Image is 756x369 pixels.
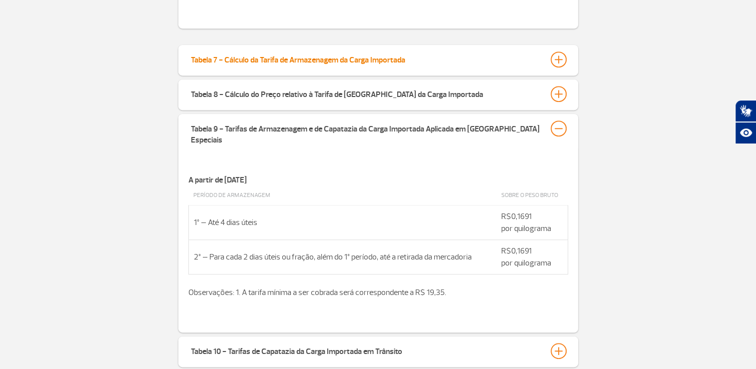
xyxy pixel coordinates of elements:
button: Tabela 10 - Tarifas de Capatazia da Carga Importada em Trânsito [190,342,566,359]
td: 1º – Até 4 dias úteis [188,205,496,240]
p: Observações: 1. A tarifa mínima a ser cobrada será correspondente a R$ 19,35. [188,274,568,298]
button: Abrir recursos assistivos. [735,122,756,144]
td: Sobre o Peso Bruto [496,186,568,205]
button: Tabela 7 - Cálculo da Tarifa de Armazenagem da Carga Importada [190,51,566,68]
div: Plugin de acessibilidade da Hand Talk. [735,100,756,144]
button: Tabela 8 - Cálculo do Preço relativo à Tarifa de [GEOGRAPHIC_DATA] da Carga Importada [190,85,566,102]
strong: A partir de [DATE] [188,175,247,185]
td: Período de Armazenagem [188,186,496,205]
button: Tabela 9 - Tarifas de Armazenagem e de Capatazia da Carga Importada Aplicada em [GEOGRAPHIC_DATA]... [190,120,566,146]
td: 2º – Para cada 2 dias úteis ou fração, além do 1º período, até a retirada da mercadoria [188,240,496,274]
td: R$0,1691 por quilograma [496,240,568,274]
div: Tabela 7 - Cálculo da Tarifa de Armazenagem da Carga Importada [191,51,405,65]
td: R$0,1691 por quilograma [496,205,568,240]
div: Tabela 10 - Tarifas de Capatazia da Carga Importada em Trânsito [191,343,402,357]
div: Tabela 8 - Cálculo do Preço relativo à Tarifa de [GEOGRAPHIC_DATA] da Carga Importada [191,86,483,100]
button: Abrir tradutor de língua de sinais. [735,100,756,122]
div: Tabela 9 - Tarifas de Armazenagem e de Capatazia da Carga Importada Aplicada em [GEOGRAPHIC_DATA]... [191,120,541,145]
